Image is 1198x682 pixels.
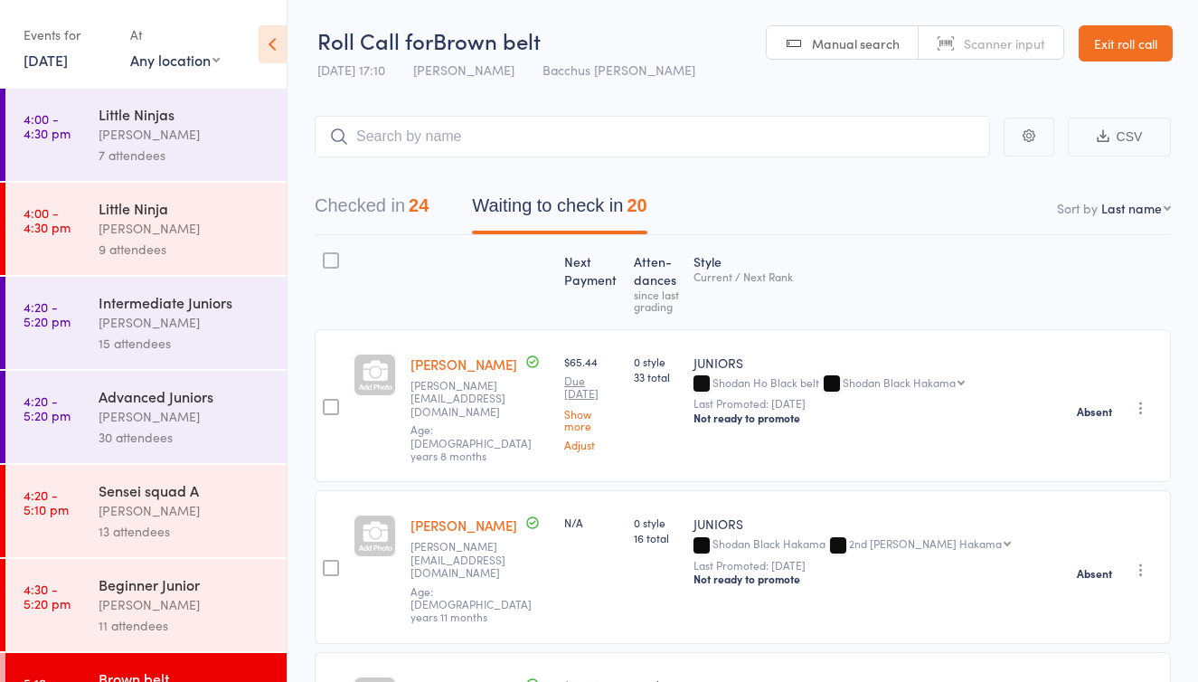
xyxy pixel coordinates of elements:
[24,393,71,422] time: 4:20 - 5:20 pm
[99,406,271,427] div: [PERSON_NAME]
[433,25,541,55] span: Brown belt
[1079,25,1173,62] a: Exit roll call
[317,25,433,55] span: Roll Call for
[634,354,680,369] span: 0 style
[99,239,271,260] div: 9 attendees
[564,354,619,450] div: $65.44
[5,89,287,181] a: 4:00 -4:30 pmLittle Ninjas[PERSON_NAME]7 attendees
[634,530,680,545] span: 16 total
[634,289,680,312] div: since last grading
[99,594,271,615] div: [PERSON_NAME]
[1077,566,1112,581] strong: Absent
[627,195,646,215] div: 20
[99,145,271,166] div: 7 attendees
[410,516,517,535] a: [PERSON_NAME]
[99,333,271,354] div: 15 attendees
[130,50,220,70] div: Any location
[99,521,271,542] div: 13 attendees
[564,515,619,530] div: N/A
[409,195,429,215] div: 24
[843,376,956,388] div: Shodan Black Hakama
[99,427,271,448] div: 30 attendees
[99,312,271,333] div: [PERSON_NAME]
[693,270,1024,282] div: Current / Next Rank
[315,116,990,157] input: Search by name
[99,292,271,312] div: Intermediate Juniors
[99,500,271,521] div: [PERSON_NAME]
[317,61,385,79] span: [DATE] 17:10
[99,104,271,124] div: Little Ninjas
[693,397,1024,410] small: Last Promoted: [DATE]
[812,34,900,52] span: Manual search
[413,61,514,79] span: [PERSON_NAME]
[5,277,287,369] a: 4:20 -5:20 pmIntermediate Juniors[PERSON_NAME]15 attendees
[693,411,1024,425] div: Not ready to promote
[99,124,271,145] div: [PERSON_NAME]
[99,574,271,594] div: Beginner Junior
[693,537,1024,553] div: Shodan Black Hakama
[693,376,1024,392] div: Shodan Ho Black belt
[964,34,1045,52] span: Scanner input
[472,186,646,234] button: Waiting to check in20
[24,111,71,140] time: 4:00 - 4:30 pm
[410,540,550,579] small: aniela@semtec.com.au
[24,20,112,50] div: Events for
[99,218,271,239] div: [PERSON_NAME]
[5,183,287,275] a: 4:00 -4:30 pmLittle Ninja[PERSON_NAME]9 attendees
[99,615,271,636] div: 11 attendees
[634,369,680,384] span: 33 total
[542,61,695,79] span: Bacchus [PERSON_NAME]
[410,422,532,463] span: Age: [DEMOGRAPHIC_DATA] years 8 months
[130,20,220,50] div: At
[634,515,680,530] span: 0 style
[693,354,1024,372] div: JUNIORS
[693,572,1024,586] div: Not ready to promote
[410,355,517,374] a: [PERSON_NAME]
[24,488,69,516] time: 4:20 - 5:10 pm
[5,371,287,463] a: 4:20 -5:20 pmAdvanced Juniors[PERSON_NAME]30 attendees
[564,408,619,431] a: Show more
[410,583,532,625] span: Age: [DEMOGRAPHIC_DATA] years 11 months
[24,205,71,234] time: 4:00 - 4:30 pm
[557,243,627,321] div: Next Payment
[693,559,1024,572] small: Last Promoted: [DATE]
[5,559,287,651] a: 4:30 -5:20 pmBeginner Junior[PERSON_NAME]11 attendees
[1068,118,1171,156] button: CSV
[1057,199,1098,217] label: Sort by
[564,374,619,401] small: Due [DATE]
[1077,404,1112,419] strong: Absent
[315,186,429,234] button: Checked in24
[693,515,1024,533] div: JUNIORS
[5,465,287,557] a: 4:20 -5:10 pmSensei squad A[PERSON_NAME]13 attendees
[24,582,71,611] time: 4:30 - 5:20 pm
[99,386,271,406] div: Advanced Juniors
[849,537,1002,549] div: 2nd [PERSON_NAME] Hakama
[1101,199,1162,217] div: Last name
[24,299,71,328] time: 4:20 - 5:20 pm
[99,480,271,500] div: Sensei squad A
[410,379,550,418] small: sagardeep@gmail.com
[564,439,619,450] a: Adjust
[99,198,271,218] div: Little Ninja
[686,243,1032,321] div: Style
[627,243,687,321] div: Atten­dances
[24,50,68,70] a: [DATE]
